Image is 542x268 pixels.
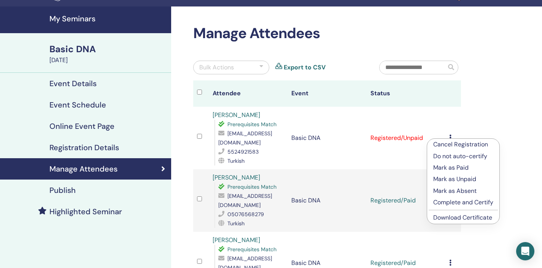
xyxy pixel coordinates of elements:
span: 05076568279 [227,211,264,218]
div: Open Intercom Messenger [516,242,534,260]
h4: Online Event Page [49,122,114,131]
span: [EMAIL_ADDRESS][DOMAIN_NAME] [218,193,272,209]
p: Cancel Registration [433,140,493,149]
h4: Highlighted Seminar [49,207,122,216]
td: Basic DNA [288,107,366,169]
h4: My Seminars [49,14,167,23]
div: Bulk Actions [199,63,234,72]
span: Prerequisites Match [227,121,277,128]
h4: Event Schedule [49,100,106,109]
th: Status [367,80,445,107]
span: Prerequisites Match [227,183,277,190]
a: Export to CSV [284,63,326,72]
a: [PERSON_NAME] [213,111,260,119]
p: Do not auto-certify [433,152,493,161]
span: Prerequisites Match [227,246,277,253]
th: Attendee [209,80,288,107]
th: Event [288,80,366,107]
h4: Registration Details [49,143,119,152]
span: Turkish [227,220,245,227]
h4: Publish [49,186,76,195]
a: [PERSON_NAME] [213,236,260,244]
h4: Event Details [49,79,97,88]
span: Turkish [227,157,245,164]
h4: Manage Attendees [49,164,118,173]
h2: Manage Attendees [193,25,461,42]
p: Mark as Absent [433,186,493,196]
div: Basic DNA [49,43,167,56]
span: [EMAIL_ADDRESS][DOMAIN_NAME] [218,130,272,146]
p: Mark as Paid [433,163,493,172]
p: Mark as Unpaid [433,175,493,184]
td: Basic DNA [288,169,366,232]
div: [DATE] [49,56,167,65]
a: Basic DNA[DATE] [45,43,171,65]
a: Download Certificate [433,213,492,221]
span: 5524921583 [227,148,259,155]
p: Complete and Certify [433,198,493,207]
a: [PERSON_NAME] [213,173,260,181]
